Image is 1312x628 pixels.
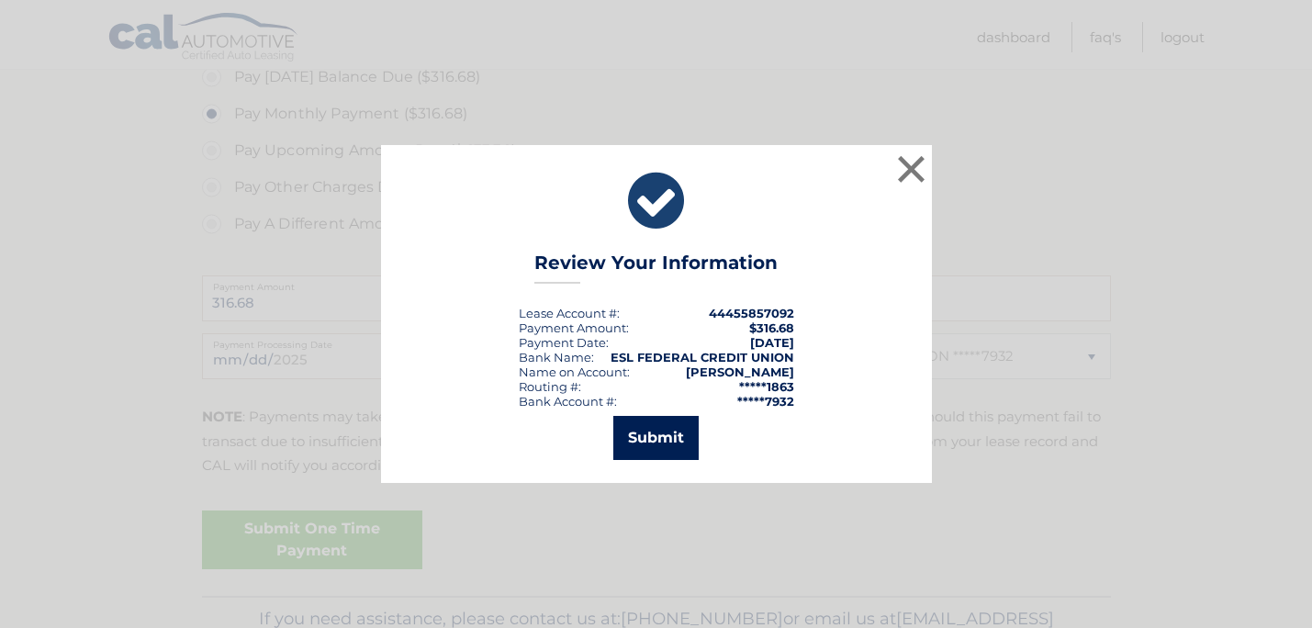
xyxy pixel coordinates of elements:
span: Payment Date [519,335,606,350]
span: [DATE] [750,335,794,350]
div: Payment Amount: [519,320,629,335]
h3: Review Your Information [534,252,778,284]
div: Bank Account #: [519,394,617,409]
span: $316.68 [749,320,794,335]
div: Bank Name: [519,350,594,364]
div: Name on Account: [519,364,630,379]
button: Submit [613,416,699,460]
strong: [PERSON_NAME] [686,364,794,379]
div: Lease Account #: [519,306,620,320]
div: Routing #: [519,379,581,394]
strong: ESL FEDERAL CREDIT UNION [611,350,794,364]
button: × [893,151,930,187]
div: : [519,335,609,350]
strong: 44455857092 [709,306,794,320]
